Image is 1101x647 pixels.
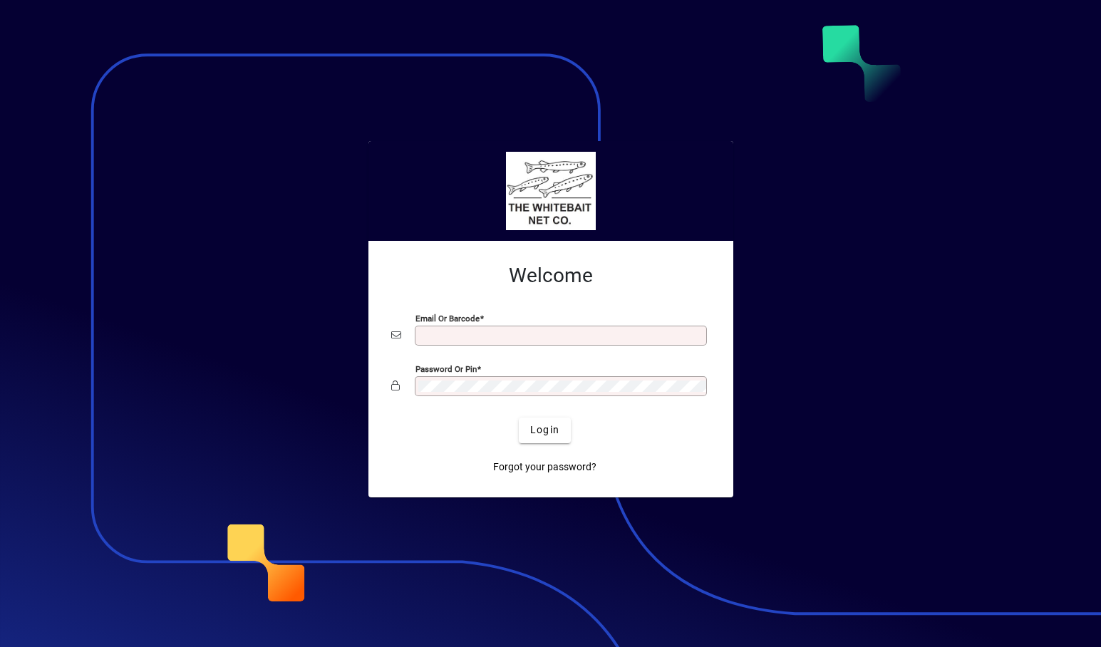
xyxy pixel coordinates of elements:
mat-label: Email or Barcode [415,313,480,323]
mat-label: Password or Pin [415,363,477,373]
h2: Welcome [391,264,710,288]
button: Login [519,418,571,443]
a: Forgot your password? [487,455,602,480]
span: Forgot your password? [493,460,596,475]
span: Login [530,423,559,438]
